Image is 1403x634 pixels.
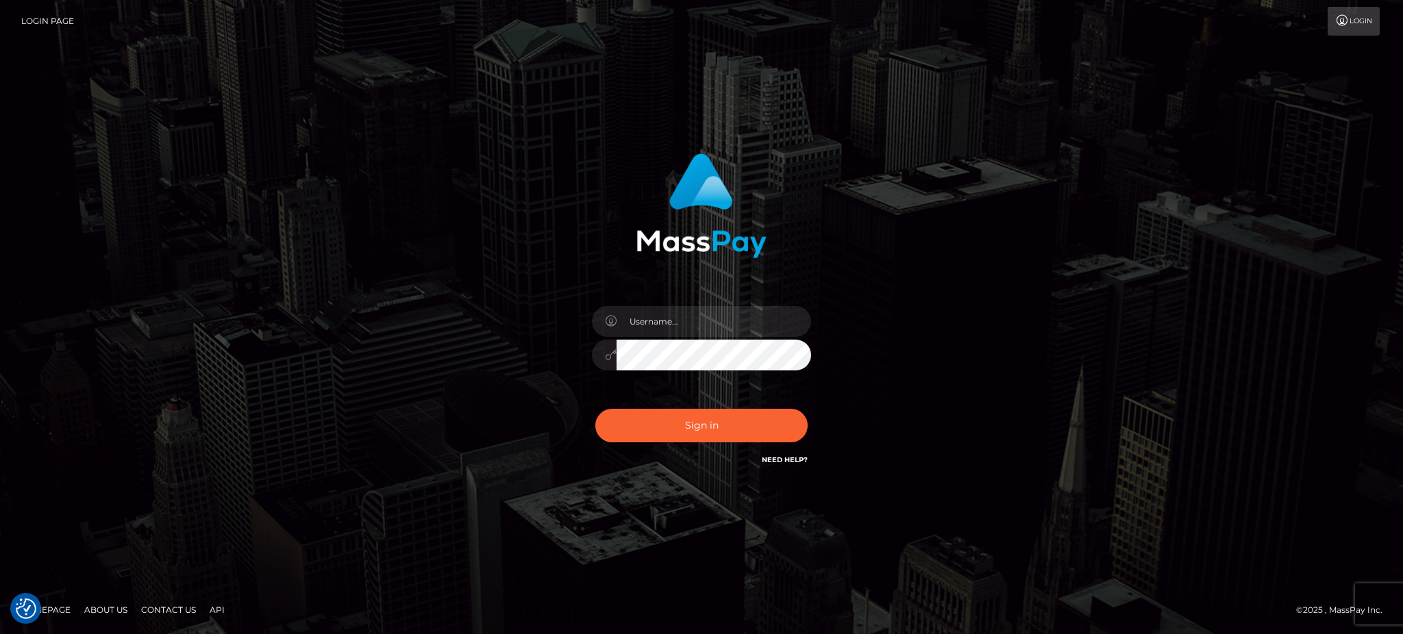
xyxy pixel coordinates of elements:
img: Revisit consent button [16,598,36,619]
button: Sign in [595,409,808,442]
a: API [204,599,230,620]
a: Contact Us [136,599,201,620]
div: © 2025 , MassPay Inc. [1296,603,1393,618]
a: Login Page [21,7,74,36]
button: Consent Preferences [16,598,36,619]
a: Login [1328,7,1380,36]
input: Username... [617,306,811,337]
a: Homepage [15,599,76,620]
img: MassPay Login [636,153,767,258]
a: About Us [79,599,133,620]
a: Need Help? [762,455,808,464]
